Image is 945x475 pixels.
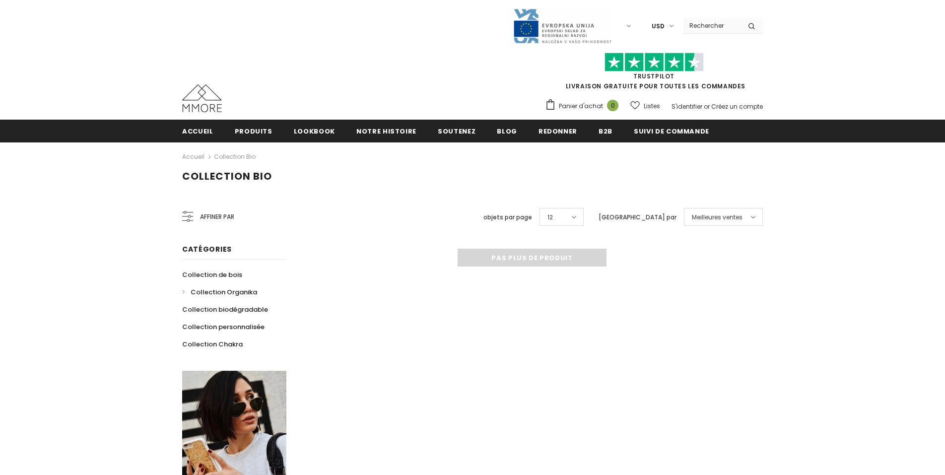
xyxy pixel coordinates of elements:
span: Suivi de commande [634,127,709,136]
img: Javni Razpis [513,8,612,44]
img: Faites confiance aux étoiles pilotes [605,53,704,72]
a: Accueil [182,151,204,163]
a: Collection biodégradable [182,301,268,318]
a: Suivi de commande [634,120,709,142]
a: TrustPilot [633,72,675,80]
span: Collection personnalisée [182,322,265,332]
span: Meilleures ventes [692,212,742,222]
img: Cas MMORE [182,84,222,112]
span: B2B [599,127,612,136]
span: USD [652,21,665,31]
a: Produits [235,120,272,142]
a: Collection Chakra [182,336,243,353]
a: Collection Organika [182,283,257,301]
span: Collection Bio [182,169,272,183]
span: Collection biodégradable [182,305,268,314]
a: Blog [497,120,517,142]
span: 0 [607,100,618,111]
span: Lookbook [294,127,335,136]
span: Notre histoire [356,127,416,136]
a: Lookbook [294,120,335,142]
span: Collection de bois [182,270,242,279]
span: Listes [644,101,660,111]
span: or [704,102,710,111]
span: Collection Chakra [182,339,243,349]
a: Javni Razpis [513,21,612,30]
label: [GEOGRAPHIC_DATA] par [599,212,676,222]
span: LIVRAISON GRATUITE POUR TOUTES LES COMMANDES [545,57,763,90]
span: Collection Organika [191,287,257,297]
label: objets par page [483,212,532,222]
a: Collection Bio [214,152,256,161]
span: 12 [547,212,553,222]
span: Produits [235,127,272,136]
a: Collection de bois [182,266,242,283]
a: Redonner [539,120,577,142]
a: Collection personnalisée [182,318,265,336]
span: Panier d'achat [559,101,603,111]
a: Panier d'achat 0 [545,99,623,114]
a: Accueil [182,120,213,142]
a: S'identifier [672,102,702,111]
a: Notre histoire [356,120,416,142]
span: Affiner par [200,211,234,222]
span: soutenez [438,127,475,136]
a: soutenez [438,120,475,142]
span: Blog [497,127,517,136]
span: Redonner [539,127,577,136]
a: Créez un compte [711,102,763,111]
a: Listes [630,97,660,115]
span: Catégories [182,244,232,254]
a: B2B [599,120,612,142]
span: Accueil [182,127,213,136]
input: Search Site [683,18,741,33]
